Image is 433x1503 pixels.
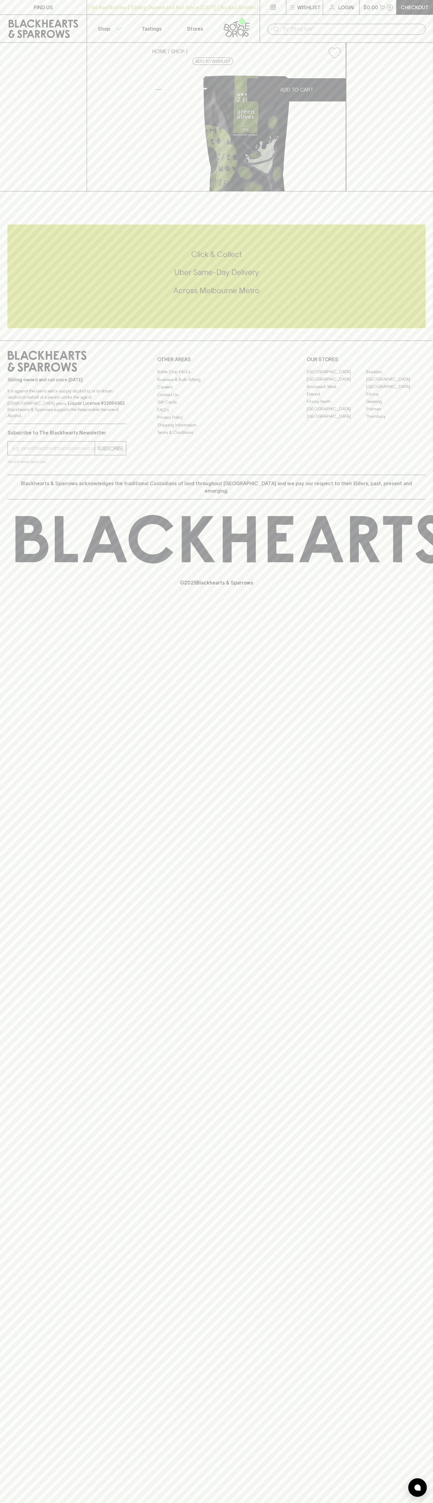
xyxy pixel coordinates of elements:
[157,421,276,429] a: Shipping Information
[12,480,421,495] p: Blackhearts & Sparrows acknowledges the traditional Custodians of land throughout [GEOGRAPHIC_DAT...
[12,443,95,453] input: e.g. jane@blackheartsandsparrows.com.au
[7,267,426,277] h5: Uber Same-Day Delivery
[7,285,426,296] h5: Across Melbourne Metro
[307,356,426,363] p: OUR STORES
[157,406,276,413] a: FAQ's
[307,368,366,375] a: [GEOGRAPHIC_DATA]
[173,15,217,42] a: Stores
[388,6,391,9] p: 0
[401,4,429,11] p: Checkout
[98,25,110,32] p: Shop
[326,45,343,61] button: Add to wishlist
[338,4,354,11] p: Login
[87,15,130,42] button: Shop
[247,78,346,101] button: ADD TO CART
[297,4,321,11] p: Wishlist
[7,377,126,383] p: Sibling owned and run since [DATE]
[307,398,366,405] a: Fitzroy North
[157,399,276,406] a: Gift Cards
[363,4,378,11] p: $0.00
[157,429,276,436] a: Terms & Conditions
[7,459,126,465] p: We will never spam you
[366,390,426,398] a: Fitzroy
[142,25,162,32] p: Tastings
[95,442,126,455] button: SUBSCRIBE
[307,390,366,398] a: Elwood
[366,368,426,375] a: Braddon
[7,388,126,419] p: It is against the law to sell or supply alcohol to, or to obtain alcohol on behalf of a person un...
[307,375,366,383] a: [GEOGRAPHIC_DATA]
[366,413,426,420] a: Thornbury
[157,368,276,376] a: Bottle Drop FAQ's
[147,63,346,191] img: 25865.png
[414,1484,421,1491] img: bubble-icon
[307,405,366,413] a: [GEOGRAPHIC_DATA]
[157,414,276,421] a: Privacy Policy
[193,58,233,65] button: Add to wishlist
[366,375,426,383] a: [GEOGRAPHIC_DATA]
[366,383,426,390] a: [GEOGRAPHIC_DATA]
[157,356,276,363] p: OTHER AREAS
[366,398,426,405] a: Geelong
[152,49,167,54] a: HOME
[307,413,366,420] a: [GEOGRAPHIC_DATA]
[307,383,366,390] a: Brunswick West
[130,15,173,42] a: Tastings
[34,4,53,11] p: FIND US
[366,405,426,413] a: Prahran
[68,401,125,406] strong: Liquor License #32064953
[97,445,123,452] p: SUBSCRIBE
[187,25,203,32] p: Stores
[7,429,126,436] p: Subscribe to The Blackhearts Newsletter
[157,376,276,383] a: Business & Bulk Gifting
[7,249,426,259] h5: Click & Collect
[157,383,276,391] a: Careers
[7,225,426,328] div: Call to action block
[282,24,421,34] input: Try "Pinot noir"
[157,391,276,398] a: Contact Us
[280,86,313,93] p: ADD TO CART
[171,49,184,54] a: SHOP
